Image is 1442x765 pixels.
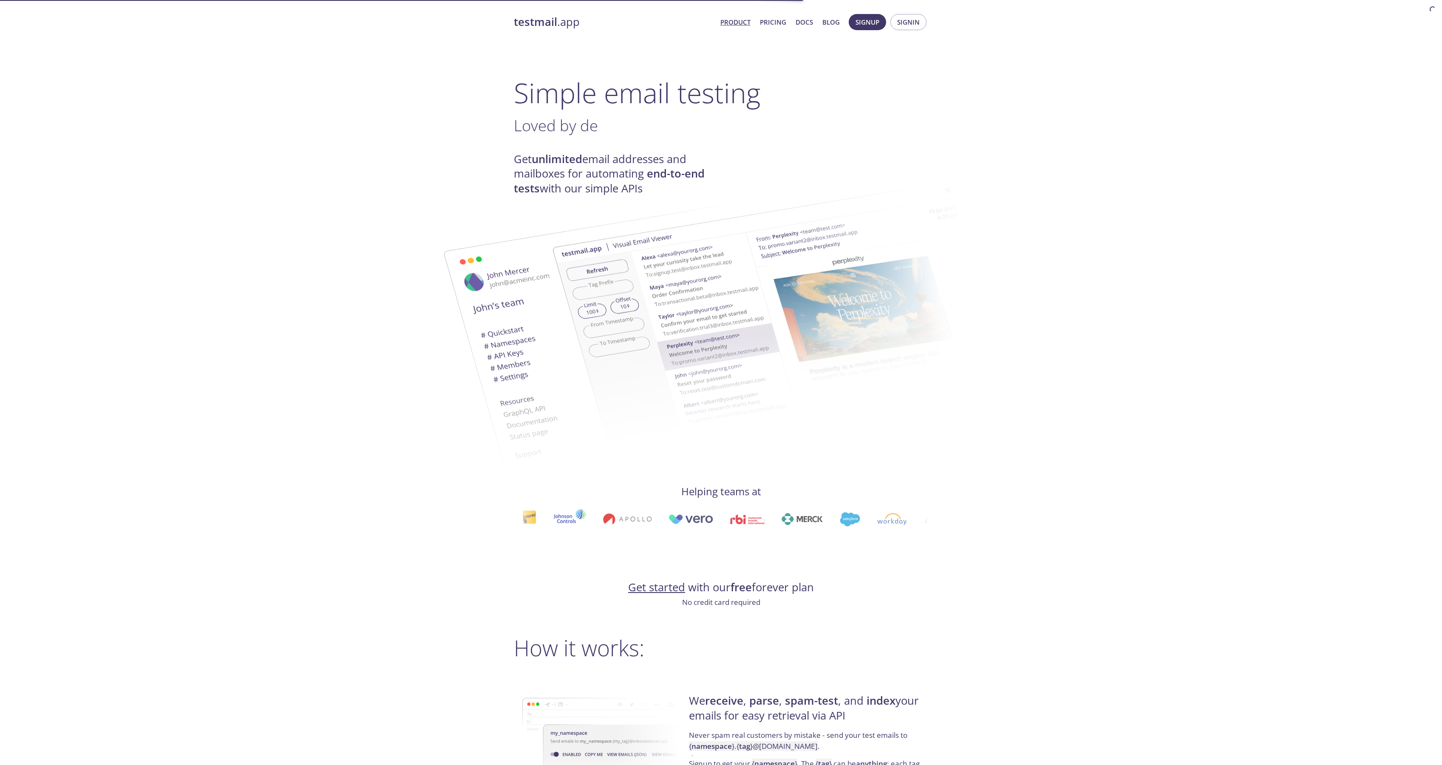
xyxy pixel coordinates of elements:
[720,17,751,28] a: Product
[514,597,929,608] p: No credit card required
[651,514,685,524] img: rbi
[689,730,926,758] p: Never spam real customers by mistake - send your test emails to .
[845,513,899,525] img: atlassian
[523,513,572,525] img: apollo
[514,76,929,109] h1: Simple email testing
[532,152,582,167] strong: unlimited
[689,741,818,751] code: { } . { } @[DOMAIN_NAME]
[689,694,926,730] h4: We , , , and your emails for easy retrieval via API
[739,741,750,751] strong: tag
[514,14,557,29] strong: testmail
[514,15,714,29] a: testmail.app
[514,635,929,661] h2: How it works:
[514,115,598,136] span: Loved by de
[514,152,721,196] h4: Get email addresses and mailboxes for automating with our simple APIs
[785,693,838,708] strong: spam-test
[514,580,929,595] h4: with our forever plan
[412,197,871,484] img: testmail-email-viewer
[798,513,828,525] img: workday
[760,17,786,28] a: Pricing
[702,513,743,525] img: merck
[822,17,840,28] a: Blog
[589,514,634,524] img: vero
[760,512,780,526] img: salesforce
[867,693,895,708] strong: index
[749,693,779,708] strong: parse
[856,17,879,28] span: Signup
[849,14,886,30] button: Signup
[705,693,743,708] strong: receive
[731,580,752,595] strong: free
[691,741,732,751] strong: namespace
[514,485,929,498] h4: Helping teams at
[890,14,926,30] button: Signin
[796,17,813,28] a: Docs
[897,17,920,28] span: Signin
[552,169,1011,457] img: testmail-email-viewer
[514,166,705,195] strong: end-to-end tests
[628,580,685,595] a: Get started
